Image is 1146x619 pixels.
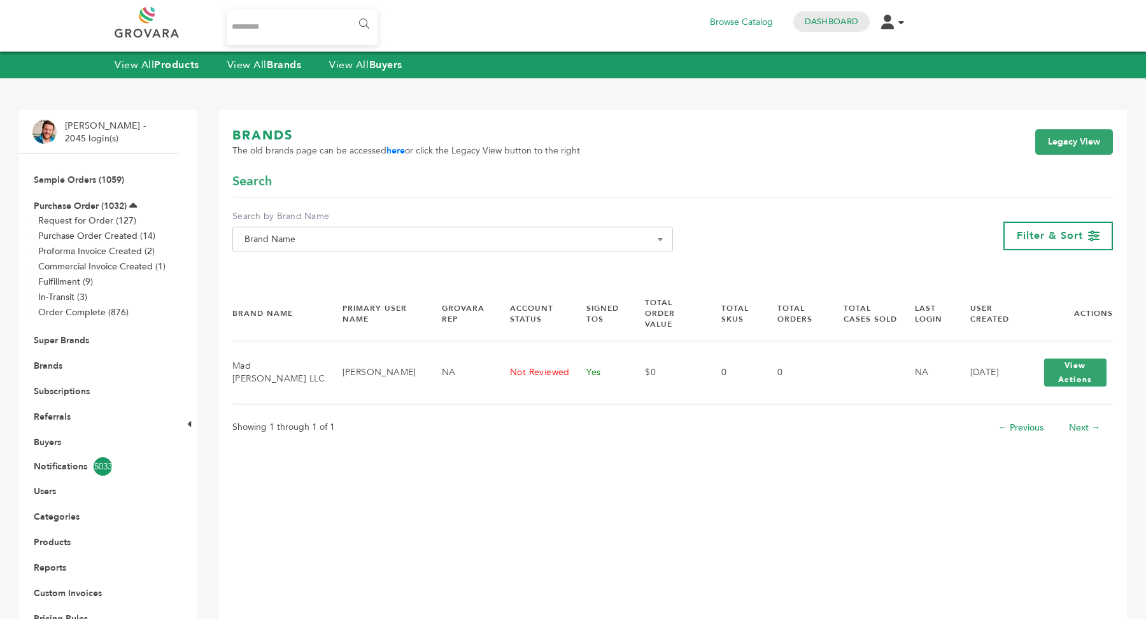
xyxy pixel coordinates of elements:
[38,260,166,273] a: Commercial Invoice Created (1)
[267,58,301,72] strong: Brands
[426,341,494,404] td: NA
[329,58,402,72] a: View AllBuyers
[38,245,155,257] a: Proforma Invoice Created (2)
[227,58,302,72] a: View AllBrands
[34,511,80,523] a: Categories
[998,422,1043,434] a: ← Previous
[386,145,405,157] a: here
[710,15,773,29] a: Browse Catalog
[34,174,124,186] a: Sample Orders (1059)
[494,341,570,404] td: Not Reviewed
[232,227,673,252] span: Brand Name
[828,287,899,341] th: Total Cases Sold
[34,411,71,423] a: Referrals
[426,287,494,341] th: Grovara Rep
[34,485,56,497] a: Users
[154,58,199,72] strong: Products
[34,385,90,397] a: Subscriptions
[65,120,149,145] li: [PERSON_NAME] - 2045 login(s)
[38,230,155,242] a: Purchase Order Created (14)
[232,145,580,157] span: The old brands page can be accessed or click the Legacy View button to the right
[369,58,402,72] strong: Buyers
[38,306,129,318] a: Order Complete (876)
[570,341,629,404] td: Yes
[34,587,102,599] a: Custom Invoices
[327,341,427,404] td: [PERSON_NAME]
[1035,129,1113,155] a: Legacy View
[761,341,828,404] td: 0
[227,10,378,45] input: Search...
[34,562,66,574] a: Reports
[954,287,1022,341] th: User Created
[1017,229,1083,243] span: Filter & Sort
[34,536,71,548] a: Products
[494,287,570,341] th: Account Status
[232,287,327,341] th: Brand Name
[239,231,666,248] span: Brand Name
[34,457,164,476] a: Notifications5033
[94,457,112,476] span: 5033
[34,436,61,448] a: Buyers
[232,341,327,404] td: Mad [PERSON_NAME] LLC
[1044,359,1107,387] button: View Actions
[232,127,580,145] h1: BRANDS
[115,58,199,72] a: View AllProducts
[232,420,335,435] p: Showing 1 through 1 of 1
[761,287,828,341] th: Total Orders
[232,173,272,190] span: Search
[899,341,954,404] td: NA
[38,215,136,227] a: Request for Order (127)
[1069,422,1100,434] a: Next →
[705,287,761,341] th: Total SKUs
[34,360,62,372] a: Brands
[954,341,1022,404] td: [DATE]
[629,341,705,404] td: $0
[570,287,629,341] th: Signed TOS
[34,200,127,212] a: Purchase Order (1032)
[1022,287,1113,341] th: Actions
[34,334,89,346] a: Super Brands
[38,276,93,288] a: Fulfillment (9)
[899,287,954,341] th: Last Login
[705,341,761,404] td: 0
[327,287,427,341] th: Primary User Name
[38,291,87,303] a: In-Transit (3)
[232,210,673,223] label: Search by Brand Name
[805,16,858,27] a: Dashboard
[629,287,705,341] th: Total Order Value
